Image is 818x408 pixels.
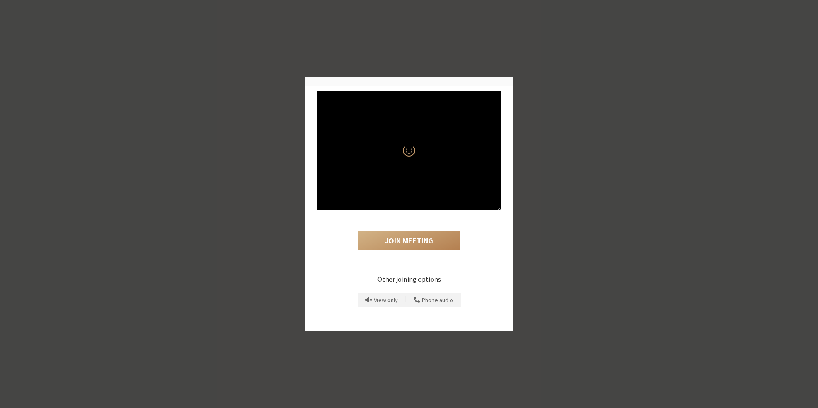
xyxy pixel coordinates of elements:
span: Phone audio [422,297,453,303]
span: | [405,294,406,305]
span: View only [374,297,398,303]
button: Prevent echo when there is already an active mic and speaker in the room. [362,293,401,307]
button: Join Meeting [358,231,460,251]
button: Use your phone for mic and speaker while you view the meeting on this device. [411,293,456,307]
p: Other joining options [317,274,501,284]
